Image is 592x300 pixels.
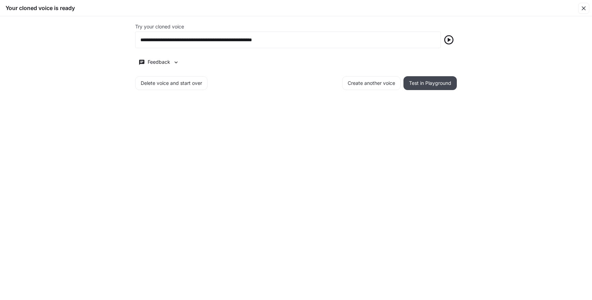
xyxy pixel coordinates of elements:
[135,24,184,29] p: Try your cloned voice
[342,76,401,90] button: Create another voice
[403,76,457,90] button: Test in Playground
[135,56,182,68] button: Feedback
[135,76,208,90] button: Delete voice and start over
[6,4,75,12] h5: Your cloned voice is ready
